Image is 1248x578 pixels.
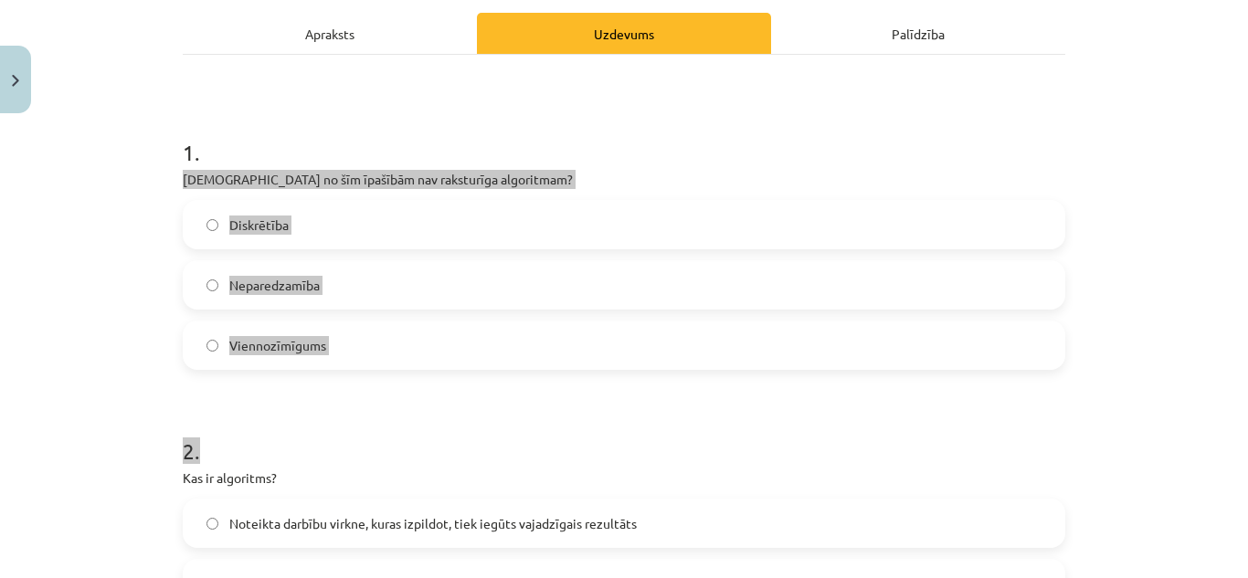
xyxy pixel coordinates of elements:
p: [DEMOGRAPHIC_DATA] no šīm īpašībām nav raksturīga algoritmam? [183,170,1065,189]
h1: 2 . [183,406,1065,463]
input: Diskrētība [206,219,218,231]
input: Noteikta darbību virkne, kuras izpildot, tiek iegūts vajadzīgais rezultāts [206,518,218,530]
p: Kas ir algoritms? [183,468,1065,488]
span: Diskrētība [229,215,289,235]
img: icon-close-lesson-0947bae3869378f0d4975bcd49f059093ad1ed9edebbc8119c70593378902aed.svg [12,75,19,87]
div: Palīdzība [771,13,1065,54]
span: Viennozīmīgums [229,336,326,355]
span: Neparedzamība [229,276,320,295]
span: Noteikta darbību virkne, kuras izpildot, tiek iegūts vajadzīgais rezultāts [229,514,637,533]
div: Apraksts [183,13,477,54]
input: Neparedzamība [206,279,218,291]
h1: 1 . [183,108,1065,164]
input: Viennozīmīgums [206,340,218,352]
div: Uzdevums [477,13,771,54]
